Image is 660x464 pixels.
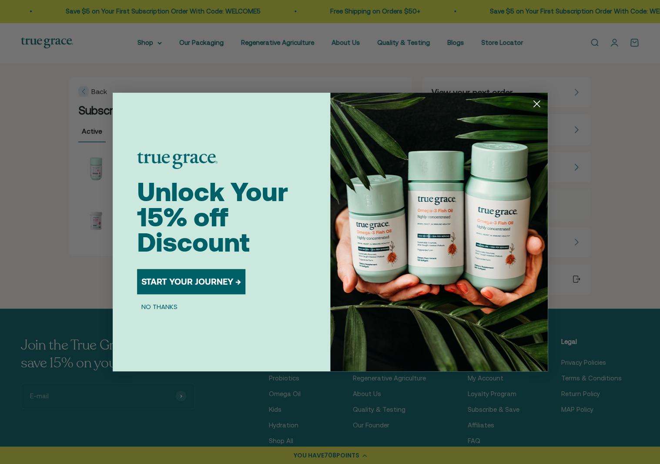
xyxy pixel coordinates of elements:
img: 098727d5-50f8-4f9b-9554-844bb8da1403.jpeg [330,93,548,371]
button: START YOUR JOURNEY → [137,269,245,294]
img: logo placeholder [137,152,218,169]
button: NO THANKS [137,301,182,312]
span: Unlock Your 15% off Discount [137,177,288,257]
button: Close dialog [529,96,544,111]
